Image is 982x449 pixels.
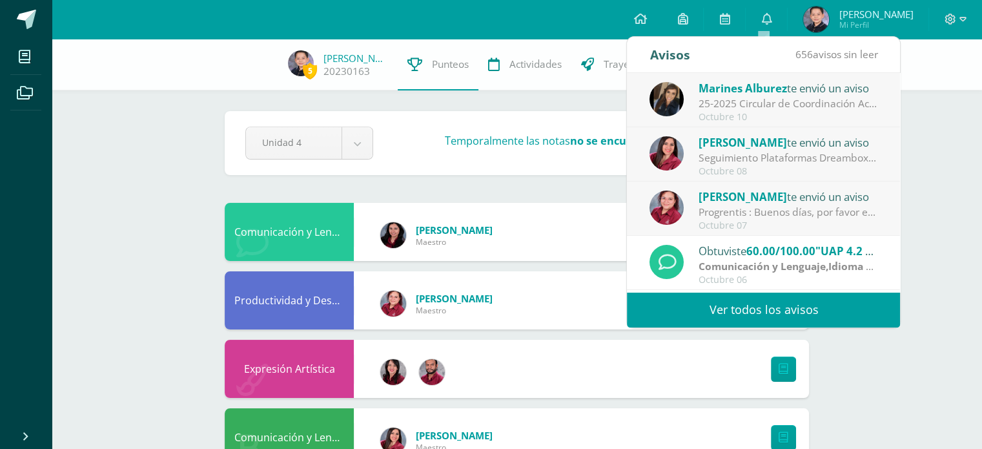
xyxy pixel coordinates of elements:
[795,47,877,61] span: avisos sin leer
[795,47,812,61] span: 656
[699,220,878,231] div: Octubre 07
[246,127,373,159] a: Unidad 4
[699,189,787,204] span: [PERSON_NAME]
[416,305,493,316] span: Maestro
[416,224,493,236] span: [PERSON_NAME]
[288,50,314,76] img: 0f56eb06ef54ae25af108a655660cb57.png
[839,19,913,30] span: Mi Perfil
[380,291,406,317] img: 258f2c28770a8c8efa47561a5b85f558.png
[570,134,724,148] strong: no se encuentran disponibles
[699,205,878,220] div: Progrentis : Buenos días, por favor es importante que recuerden la fecha de finalización de Progr...
[225,271,354,329] div: Productividad y Desarrollo
[699,166,878,177] div: Octubre 08
[839,8,913,21] span: [PERSON_NAME]
[303,63,317,79] span: 5
[699,112,878,123] div: Octubre 10
[650,82,684,116] img: 6f99ca85ee158e1ea464f4dd0b53ae36.png
[323,65,370,78] a: 20230163
[432,57,469,71] span: Punteos
[746,244,815,258] span: 60.00/100.00
[699,188,878,205] div: te envió un aviso
[699,275,878,286] div: Octubre 06
[650,191,684,225] img: 258f2c28770a8c8efa47561a5b85f558.png
[380,359,406,385] img: 97d0c8fa0986aa0795e6411a21920e60.png
[699,79,878,96] div: te envió un aviso
[650,136,684,171] img: aa97217b7aca204a10db072ef5722647.png
[699,96,878,111] div: 25-2025 Circular de Coordinación Académica: Buenos días estimadas familias maristas del Liceo Gua...
[509,57,562,71] span: Actividades
[699,151,878,165] div: Seguimiento Plataformas Dreambox y Lectura inteligente: Estimada Familia Marista: ¡Buenas tardes!...
[803,6,829,32] img: 0f56eb06ef54ae25af108a655660cb57.png
[416,236,493,247] span: Maestro
[416,429,493,442] span: [PERSON_NAME]
[699,259,951,273] strong: Comunicación y Lenguaje,Idioma Extranjero,Inglés
[262,127,325,158] span: Unidad 4
[323,52,388,65] a: [PERSON_NAME]
[419,359,445,385] img: 5d51c81de9bbb3fffc4019618d736967.png
[225,203,354,261] div: Comunicación y Lenguaje,Idioma Extranjero,Inglés
[627,292,900,328] a: Ver todos los avisos
[699,81,787,96] span: Marines Alburez
[416,292,493,305] span: [PERSON_NAME]
[699,134,878,151] div: te envió un aviso
[699,259,878,274] div: | FORMATIVO
[699,135,787,150] span: [PERSON_NAME]
[225,340,354,398] div: Expresión Artística
[398,39,478,90] a: Punteos
[699,242,878,259] div: Obtuviste en
[380,222,406,248] img: 030cf6d1fed455623d8c5a01b243cf82.png
[445,134,727,148] h3: Temporalmente las notas .
[571,39,665,90] a: Trayectoria
[478,39,571,90] a: Actividades
[604,57,655,71] span: Trayectoria
[650,37,690,72] div: Avisos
